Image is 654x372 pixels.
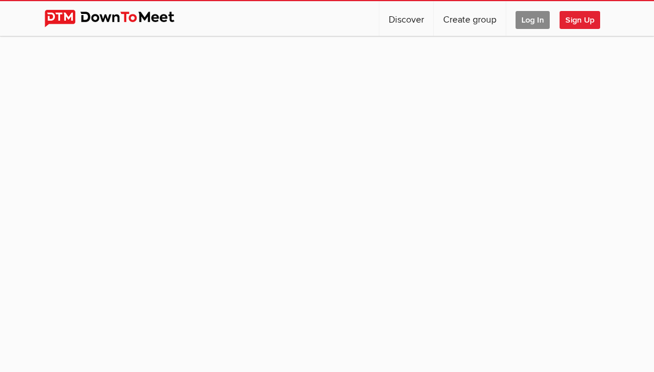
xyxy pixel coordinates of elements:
a: Create group [434,1,506,36]
img: DownToMeet [45,10,192,27]
span: Log In [516,11,550,29]
a: Sign Up [560,1,609,36]
a: Discover [379,1,433,36]
span: Sign Up [560,11,600,29]
a: Log In [506,1,559,36]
